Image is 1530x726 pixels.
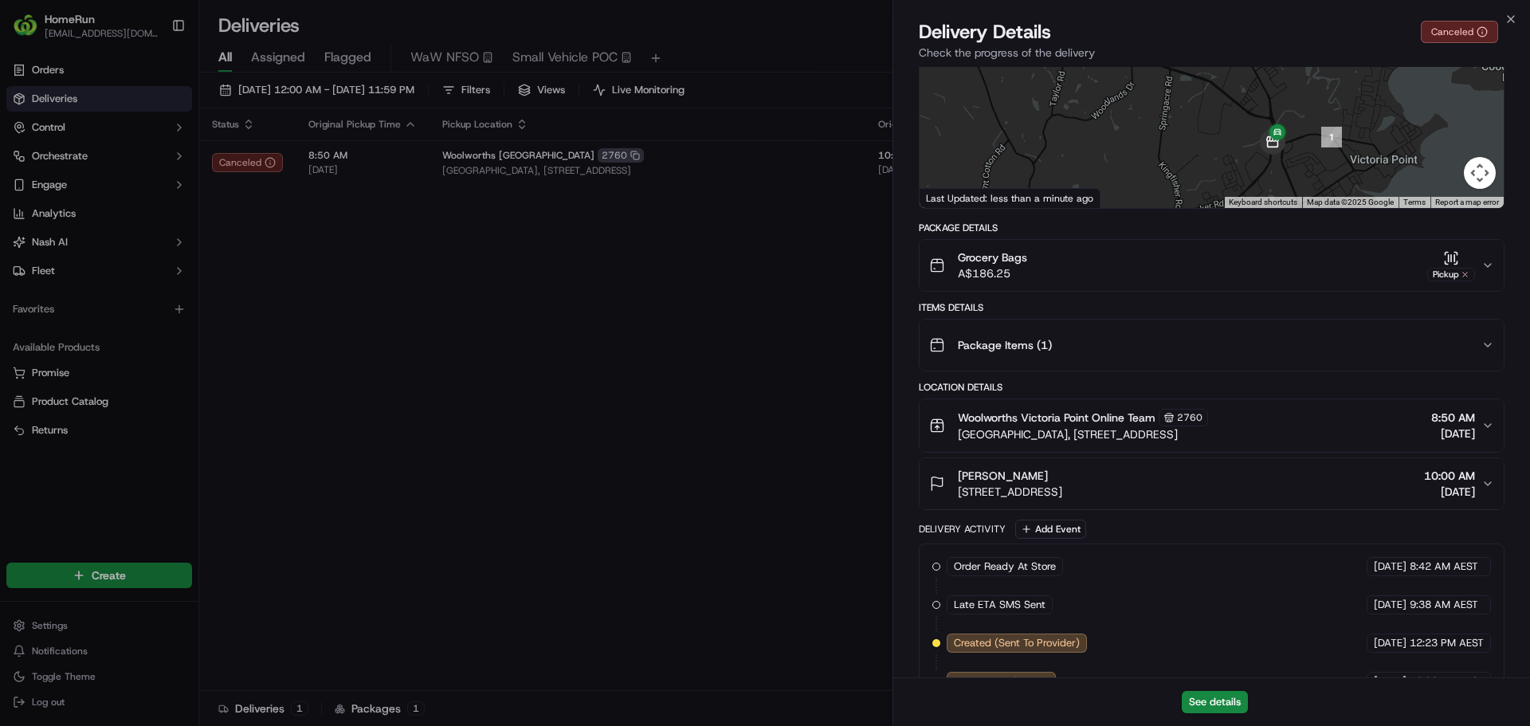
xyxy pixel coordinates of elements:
[1410,559,1478,574] span: 8:42 AM AEST
[16,16,48,48] img: Nash
[919,45,1504,61] p: Check the progress of the delivery
[1410,636,1484,650] span: 12:23 PM AEST
[1427,250,1475,281] button: Pickup
[1265,120,1290,146] div: 2
[54,168,202,181] div: We're available if you need us!
[958,265,1027,281] span: A$186.25
[958,249,1027,265] span: Grocery Bags
[128,225,262,253] a: 💻API Documentation
[54,152,261,168] div: Start new chat
[920,399,1504,452] button: Woolworths Victoria Point Online Team2760[GEOGRAPHIC_DATA], [STREET_ADDRESS]8:50 AM[DATE]
[958,468,1048,484] span: [PERSON_NAME]
[1015,520,1086,539] button: Add Event
[919,301,1504,314] div: Items Details
[919,523,1006,536] div: Delivery Activity
[958,410,1155,426] span: Woolworths Victoria Point Online Team
[1435,198,1499,206] a: Report a map error
[954,598,1045,612] span: Late ETA SMS Sent
[924,187,976,208] img: Google
[1182,691,1248,713] button: See details
[1424,484,1475,500] span: [DATE]
[1307,198,1394,206] span: Map data ©2025 Google
[1403,198,1426,206] a: Terms (opens in new tab)
[271,157,290,176] button: Start new chat
[919,19,1051,45] span: Delivery Details
[41,103,287,120] input: Got a question? Start typing here...
[10,225,128,253] a: 📗Knowledge Base
[112,269,193,282] a: Powered byPylon
[1177,411,1202,424] span: 2760
[1374,636,1406,650] span: [DATE]
[954,674,1049,689] span: Not Assigned Driver
[1421,21,1498,43] button: Canceled
[16,64,290,89] p: Welcome 👋
[958,426,1208,442] span: [GEOGRAPHIC_DATA], [STREET_ADDRESS]
[1410,598,1478,612] span: 9:38 AM AEST
[1464,157,1496,189] button: Map camera controls
[920,240,1504,291] button: Grocery BagsA$186.25Pickup
[151,231,256,247] span: API Documentation
[1374,674,1406,689] span: [DATE]
[135,233,147,245] div: 💻
[1374,559,1406,574] span: [DATE]
[16,233,29,245] div: 📗
[924,187,976,208] a: Open this area in Google Maps (opens a new window)
[1431,410,1475,426] span: 8:50 AM
[919,222,1504,234] div: Package Details
[1410,674,1484,689] span: 12:23 PM AEST
[32,231,122,247] span: Knowledge Base
[920,188,1100,208] div: Last Updated: less than a minute ago
[920,320,1504,371] button: Package Items (1)
[958,484,1062,500] span: [STREET_ADDRESS]
[1321,127,1342,147] div: 1
[919,381,1504,394] div: Location Details
[1229,197,1297,208] button: Keyboard shortcuts
[1431,426,1475,441] span: [DATE]
[1424,468,1475,484] span: 10:00 AM
[954,559,1056,574] span: Order Ready At Store
[1374,598,1406,612] span: [DATE]
[954,636,1080,650] span: Created (Sent To Provider)
[1427,268,1475,281] div: Pickup
[920,458,1504,509] button: [PERSON_NAME][STREET_ADDRESS]10:00 AM[DATE]
[958,337,1052,353] span: Package Items ( 1 )
[16,152,45,181] img: 1736555255976-a54dd68f-1ca7-489b-9aae-adbdc363a1c4
[159,270,193,282] span: Pylon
